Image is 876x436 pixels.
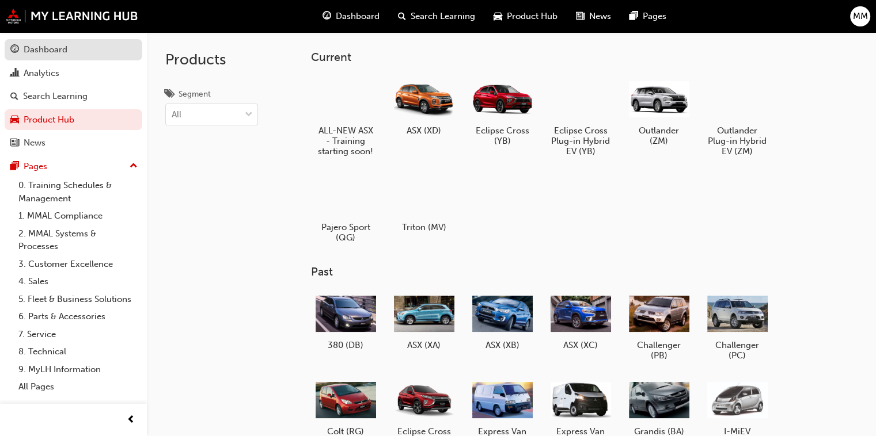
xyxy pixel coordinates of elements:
[10,68,19,79] span: chart-icon
[316,125,376,156] h5: ALL-NEW ASX - Training starting soon!
[14,207,142,225] a: 1. MMAL Compliance
[14,308,142,326] a: 6. Parts & Accessories
[551,125,611,156] h5: Eclipse Cross Plug-in Hybrid EV (YB)
[576,9,585,24] span: news-icon
[507,10,558,23] span: Product Hub
[468,73,537,150] a: Eclipse Cross (YB)
[6,9,138,24] img: mmal
[629,125,689,146] h5: Outlander (ZM)
[316,222,376,243] h5: Pajero Sport (QG)
[472,125,533,146] h5: Eclipse Cross (YB)
[165,90,174,100] span: tags-icon
[707,340,768,361] h5: Challenger (PC)
[484,5,567,28] a: car-iconProduct Hub
[179,89,211,100] div: Segment
[850,6,870,26] button: MM
[311,51,858,64] h3: Current
[311,170,380,247] a: Pajero Sport (QG)
[14,343,142,361] a: 8. Technical
[311,288,380,355] a: 380 (DB)
[10,138,19,148] span: news-icon
[311,265,858,278] h3: Past
[394,222,454,232] h5: Triton (MV)
[10,162,19,172] span: pages-icon
[311,73,380,160] a: ALL-NEW ASX - Training starting soon!
[127,413,135,427] span: prev-icon
[14,255,142,273] a: 3. Customer Excellence
[14,177,142,207] a: 0. Training Schedules & Management
[14,361,142,378] a: 9. MyLH Information
[551,340,611,350] h5: ASX (XC)
[472,340,533,350] h5: ASX (XB)
[389,73,458,140] a: ASX (XD)
[10,91,18,102] span: search-icon
[14,273,142,290] a: 4. Sales
[24,43,67,56] div: Dashboard
[624,73,693,150] a: Outlander (ZM)
[14,225,142,255] a: 2. MMAL Systems & Processes
[389,5,484,28] a: search-iconSearch Learning
[643,10,666,23] span: Pages
[14,290,142,308] a: 5. Fleet & Business Solutions
[703,73,772,160] a: Outlander Plug-in Hybrid EV (ZM)
[620,5,676,28] a: pages-iconPages
[165,51,258,69] h2: Products
[624,288,693,365] a: Challenger (PB)
[323,9,331,24] span: guage-icon
[172,108,181,121] div: All
[10,115,19,125] span: car-icon
[5,132,142,154] a: News
[23,90,88,103] div: Search Learning
[398,9,406,24] span: search-icon
[546,73,615,160] a: Eclipse Cross Plug-in Hybrid EV (YB)
[567,5,620,28] a: news-iconNews
[629,9,638,24] span: pages-icon
[14,326,142,343] a: 7. Service
[10,45,19,55] span: guage-icon
[5,156,142,177] button: Pages
[5,63,142,84] a: Analytics
[336,10,380,23] span: Dashboard
[316,340,376,350] h5: 380 (DB)
[468,288,537,355] a: ASX (XB)
[853,10,868,23] span: MM
[546,288,615,355] a: ASX (XC)
[24,67,59,80] div: Analytics
[589,10,611,23] span: News
[5,109,142,131] a: Product Hub
[5,39,142,60] a: Dashboard
[394,340,454,350] h5: ASX (XA)
[707,125,768,156] h5: Outlander Plug-in Hybrid EV (ZM)
[5,37,142,156] button: DashboardAnalyticsSearch LearningProduct HubNews
[703,288,772,365] a: Challenger (PC)
[130,159,138,174] span: up-icon
[389,170,458,236] a: Triton (MV)
[24,160,47,173] div: Pages
[394,125,454,136] h5: ASX (XD)
[14,378,142,396] a: All Pages
[411,10,475,23] span: Search Learning
[389,288,458,355] a: ASX (XA)
[24,136,45,150] div: News
[494,9,502,24] span: car-icon
[5,86,142,107] a: Search Learning
[245,108,253,123] span: down-icon
[629,340,689,361] h5: Challenger (PB)
[313,5,389,28] a: guage-iconDashboard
